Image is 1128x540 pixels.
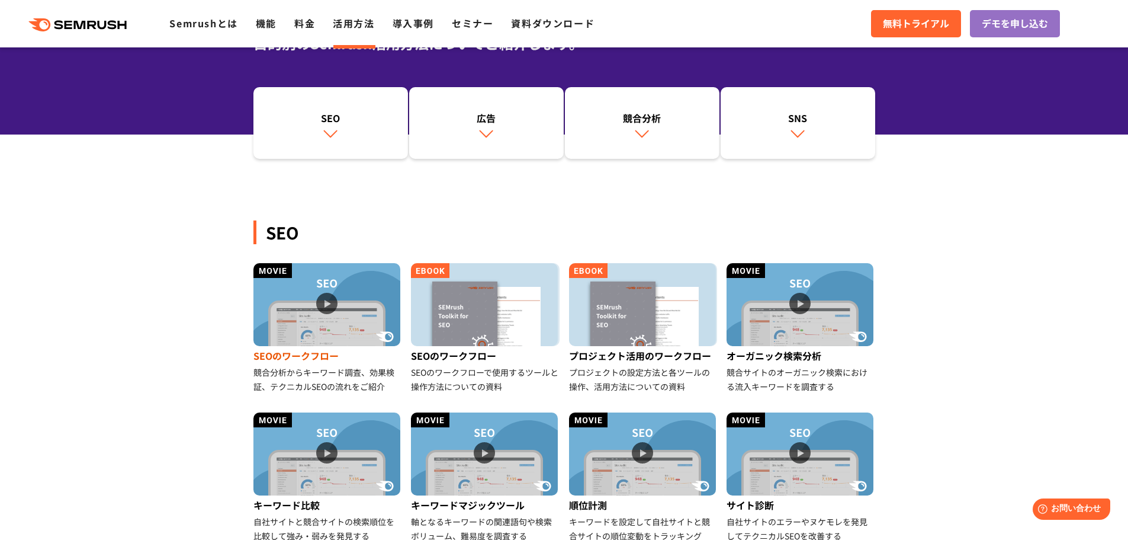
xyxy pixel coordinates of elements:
a: SEO [253,87,408,159]
span: デモを申し込む [982,16,1048,31]
div: プロジェクト活用のワークフロー [569,346,718,365]
a: Semrushとは [169,16,237,30]
div: SNS [727,111,869,125]
div: SEOのワークフロー [253,346,402,365]
div: SEO [259,111,402,125]
a: 活用方法 [333,16,374,30]
div: 競合分析 [571,111,714,125]
a: 資料ダウンロード [511,16,594,30]
a: 料金 [294,16,315,30]
iframe: Help widget launcher [1023,494,1115,527]
a: 機能 [256,16,277,30]
a: SNS [721,87,875,159]
div: キーワード比較 [253,496,402,515]
div: SEOのワークフローで使用するツールと操作方法についての資料 [411,365,560,394]
span: 無料トライアル [883,16,949,31]
a: 無料トライアル [871,10,961,37]
div: サイト診断 [727,496,875,515]
a: 導入事例 [393,16,434,30]
a: SEOのワークフロー 競合分析からキーワード調査、効果検証、テクニカルSEOの流れをご紹介 [253,263,402,394]
div: 広告 [415,111,558,125]
div: プロジェクトの設定方法と各ツールの操作、活用方法についての資料 [569,365,718,394]
div: 順位計測 [569,496,718,515]
a: デモを申し込む [970,10,1060,37]
div: SEOのワークフロー [411,346,560,365]
a: 広告 [409,87,564,159]
a: 競合分析 [565,87,719,159]
a: プロジェクト活用のワークフロー プロジェクトの設定方法と各ツールの操作、活用方法についての資料 [569,263,718,394]
a: SEOのワークフロー SEOのワークフローで使用するツールと操作方法についての資料 [411,263,560,394]
div: キーワードマジックツール [411,496,560,515]
a: セミナー [452,16,493,30]
div: オーガニック検索分析 [727,346,875,365]
div: 競合分析からキーワード調査、効果検証、テクニカルSEOの流れをご紹介 [253,365,402,394]
a: オーガニック検索分析 競合サイトのオーガニック検索における流入キーワードを調査する [727,263,875,394]
div: 競合サイトのオーガニック検索における流入キーワードを調査する [727,365,875,394]
div: SEO [253,221,875,244]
